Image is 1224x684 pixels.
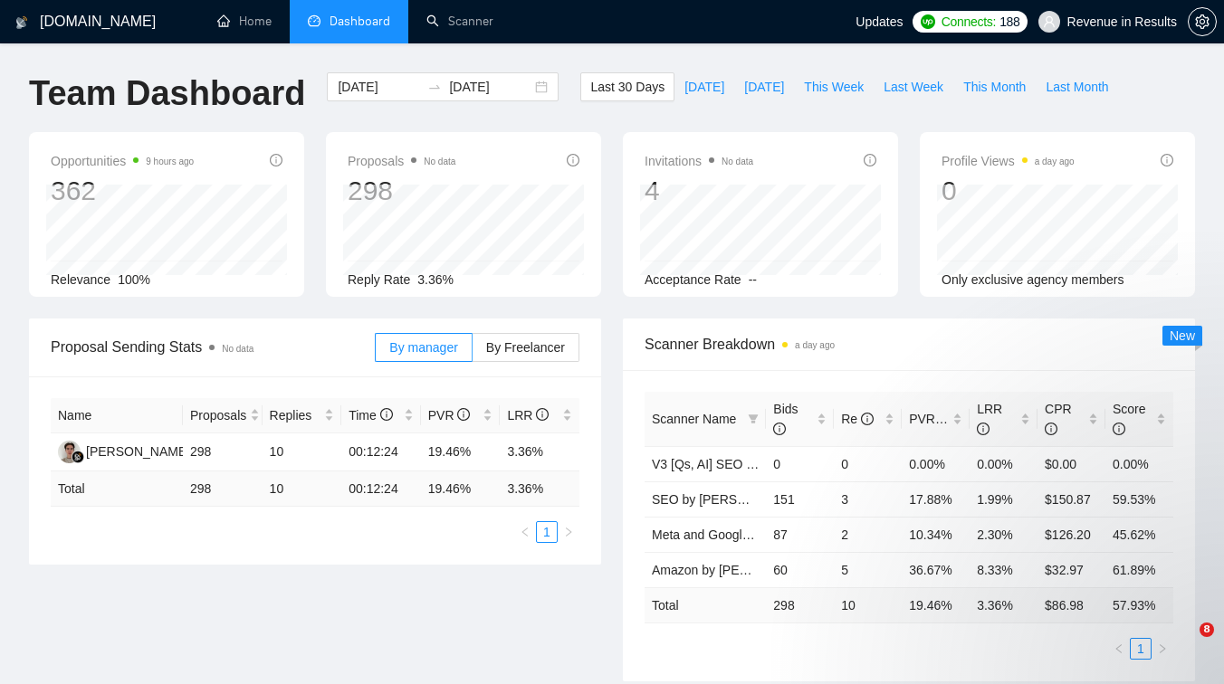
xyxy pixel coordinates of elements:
a: 1 [537,522,557,542]
span: user [1043,15,1056,28]
div: 362 [51,174,194,208]
button: Last Month [1036,72,1118,101]
td: 0 [834,446,902,481]
td: 3.36 % [500,471,579,507]
td: 3.36% [500,433,579,471]
span: info-circle [380,408,393,421]
a: Amazon by [PERSON_NAME] [652,563,823,577]
li: Previous Page [1108,638,1130,660]
span: Time [349,408,392,423]
td: 59.53% [1105,481,1173,517]
span: filter [748,413,759,424]
span: This Week [804,77,864,97]
span: No data [424,157,455,166]
button: setting [1188,7,1217,36]
li: 1 [536,521,558,543]
td: 0.00% [1105,446,1173,481]
time: 9 hours ago [146,157,194,166]
li: Previous Page [514,521,536,543]
img: gigradar-bm.png [72,451,84,463]
td: $0.00 [1038,446,1105,481]
span: [DATE] [744,77,784,97]
button: left [514,521,536,543]
span: dashboard [308,14,320,27]
span: By manager [389,340,457,355]
a: V3 [Qs, AI] SEO (2nd worse performing May) [652,457,904,471]
button: [DATE] [674,72,734,101]
td: 00:12:24 [341,471,421,507]
span: Profile Views [942,150,1075,172]
span: -- [749,272,757,287]
td: Total [645,587,766,622]
th: Replies [263,398,342,433]
span: Dashboard [330,14,390,29]
div: 4 [645,174,753,208]
span: Bids [773,402,798,436]
input: Start date [338,77,420,97]
td: 0.00% [970,446,1038,481]
span: LRR [977,402,1002,436]
td: 298 [183,471,263,507]
td: 298 [766,587,834,622]
span: Invitations [645,150,753,172]
span: PVR [428,408,471,423]
span: Connects: [942,12,996,32]
h1: Team Dashboard [29,72,305,115]
span: filter [744,405,762,432]
span: 3.36% [417,272,454,287]
span: Updates [856,14,903,29]
time: a day ago [1035,157,1075,166]
button: right [558,521,579,543]
td: 10 [263,433,342,471]
span: This Month [963,77,1026,97]
span: info-circle [864,154,876,166]
a: Meta and Google Ads by [PERSON_NAME] [652,527,898,542]
span: Scanner Name [652,412,736,426]
td: $150.87 [1038,481,1105,517]
span: Relevance [51,272,110,287]
th: Name [51,398,183,433]
div: [PERSON_NAME] [86,442,190,461]
span: New [1170,328,1195,343]
span: info-circle [861,413,874,425]
td: 17.88% [902,481,970,517]
button: left [1108,638,1130,660]
span: right [1157,643,1168,654]
span: Last Week [884,77,943,97]
span: 188 [999,12,1019,32]
span: Proposals [190,405,246,425]
td: 151 [766,481,834,517]
span: Only exclusive agency members [942,272,1124,287]
span: Opportunities [51,150,194,172]
button: right [1152,638,1173,660]
span: info-circle [536,408,549,421]
td: 0 [766,446,834,481]
iframe: Intercom live chat [1162,622,1206,666]
td: 1.99% [970,481,1038,517]
span: left [1114,643,1124,654]
td: 298 [183,433,263,471]
div: 298 [348,174,455,208]
span: left [520,527,531,537]
li: 1 [1130,638,1152,660]
span: No data [722,157,753,166]
td: 10 [263,471,342,507]
span: Last 30 Days [590,77,665,97]
a: homeHome [217,14,272,29]
span: No data [222,344,253,354]
span: to [427,80,442,94]
button: This Month [953,72,1036,101]
button: [DATE] [734,72,794,101]
span: info-circle [270,154,282,166]
span: 8 [1200,622,1214,637]
span: right [563,527,574,537]
span: Acceptance Rate [645,272,741,287]
a: 1 [1131,639,1151,659]
td: 19.46% [421,433,501,471]
img: logo [15,8,28,37]
li: Next Page [1152,638,1173,660]
td: 0.00% [902,446,970,481]
button: This Week [794,72,874,101]
a: searchScanner [426,14,493,29]
td: 19.46 % [421,471,501,507]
